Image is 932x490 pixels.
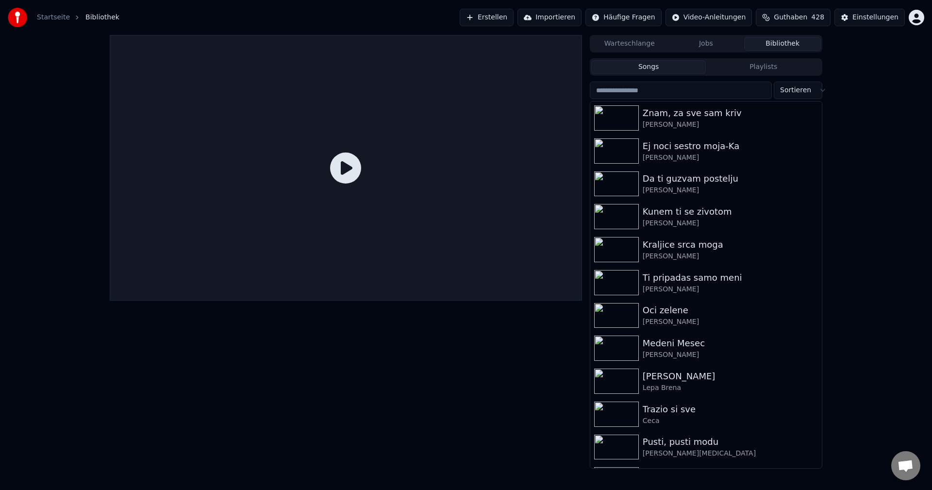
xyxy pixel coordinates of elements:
span: Bibliothek [85,13,119,22]
nav: breadcrumb [37,13,119,22]
div: Trazio si sve [643,403,818,416]
div: Kraljice srca moga [643,238,818,252]
a: Startseite [37,13,70,22]
div: [PERSON_NAME] [643,350,818,360]
button: Bibliothek [744,37,821,51]
div: [PERSON_NAME] [643,370,818,383]
div: Pusti, pusti modu [643,435,818,449]
span: Sortieren [780,85,811,95]
button: Erstellen [460,9,514,26]
div: Lepa Brena [643,383,818,393]
div: Ti pripadas samo meni [643,271,818,285]
button: Songs [591,60,706,74]
div: Medeni Mesec [643,337,818,350]
div: Oci zelene [643,304,818,317]
div: [PERSON_NAME] [643,120,818,130]
div: [PERSON_NAME] [643,219,818,228]
div: Znam, za sve sam kriv [643,106,818,120]
span: 428 [811,13,824,22]
button: Häufige Fragen [585,9,662,26]
div: Da ti guzvam postelju [643,172,818,186]
div: [PERSON_NAME][MEDICAL_DATA] [643,449,818,458]
div: [PERSON_NAME] [643,153,818,163]
span: Guthaben [774,13,807,22]
button: Video-Anleitungen [666,9,752,26]
div: Ceca [643,416,818,426]
button: Playlists [706,60,821,74]
div: [PERSON_NAME] [643,186,818,195]
button: Einstellungen [834,9,905,26]
div: [PERSON_NAME] [643,252,818,261]
div: [PERSON_NAME] [643,285,818,294]
button: Jobs [668,37,745,51]
div: Chat öffnen [891,451,920,480]
div: [PERSON_NAME] [643,317,818,327]
button: Warteschlange [591,37,668,51]
div: Ej noci sestro moja-Ka [643,139,818,153]
img: youka [8,8,27,27]
div: Kunem ti se zivotom [643,205,818,219]
div: Einstellungen [852,13,899,22]
button: Importieren [517,9,582,26]
button: Guthaben428 [756,9,831,26]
